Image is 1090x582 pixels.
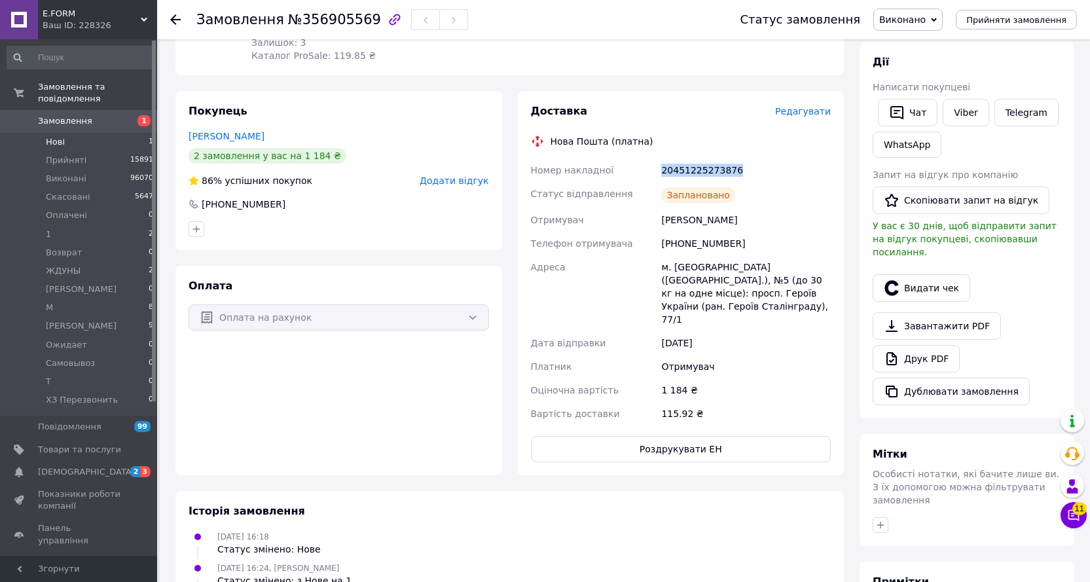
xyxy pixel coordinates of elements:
a: Друк PDF [873,345,960,373]
span: Особисті нотатки, які бачите лише ви. З їх допомогою можна фільтрувати замовлення [873,469,1059,505]
span: Нові [46,136,65,148]
span: У вас є 30 днів, щоб відправити запит на відгук покупцеві, скопіювавши посилання. [873,221,1057,257]
span: Історія замовлення [189,505,305,517]
span: Виконано [879,14,926,25]
button: Чат [878,99,937,126]
span: 11 [1072,502,1087,515]
span: 9 [149,320,153,332]
span: Виконані [46,173,86,185]
span: Статус відправлення [531,189,633,199]
span: Показники роботи компанії [38,488,121,512]
span: Залишок: 3 [251,37,306,48]
span: [PERSON_NAME] [46,283,117,295]
span: Товари та послуги [38,444,121,456]
span: 0 [149,376,153,388]
div: м. [GEOGRAPHIC_DATA] ([GEOGRAPHIC_DATA].), №5 (до 30 кг на одне місце): просп. Героїв України (ра... [659,255,833,331]
span: Платник [531,361,572,372]
span: 8 [149,302,153,314]
span: Возврат [46,247,82,259]
span: [PERSON_NAME] [46,320,117,332]
div: Повернутися назад [170,13,181,26]
span: Замовлення [38,115,92,127]
div: Статус змінено: Нове [217,543,321,556]
div: успішних покупок [189,174,312,187]
a: Telegram [994,99,1059,126]
span: [DEMOGRAPHIC_DATA] [38,466,135,478]
div: 20451225273876 [659,158,833,182]
span: Адреса [531,262,566,272]
span: 0 [149,247,153,259]
span: Прийняти замовлення [966,15,1066,25]
span: 15891 [130,155,153,166]
span: [DATE] 16:18 [217,532,269,541]
button: Чат з покупцем11 [1061,502,1087,528]
span: Оплачені [46,209,87,221]
button: Дублювати замовлення [873,378,1030,405]
span: 1 [46,228,51,240]
span: 0 [149,339,153,351]
span: Повідомлення [38,421,101,433]
span: 2 [149,265,153,277]
span: 2 [130,466,141,477]
a: [PERSON_NAME] [189,131,264,141]
span: Доставка [531,105,588,117]
span: Дата відправки [531,338,606,348]
div: [DATE] [659,331,833,355]
span: Оціночна вартість [531,385,619,395]
span: 1 [137,115,151,126]
span: Панель управління [38,522,121,546]
span: 0 [149,209,153,221]
input: Пошук [7,46,154,69]
span: Редагувати [775,106,831,117]
div: 115.92 ₴ [659,402,833,426]
span: Запит на відгук про компанію [873,170,1018,180]
div: Заплановано [661,187,735,203]
span: [DATE] 16:24, [PERSON_NAME] [217,564,339,573]
span: Покупець [189,105,247,117]
span: М [46,302,53,314]
span: 86% [202,175,222,186]
span: 99 [134,421,151,432]
span: 1 [149,136,153,148]
span: ХЗ Перезвонить [46,394,118,406]
span: Скасовані [46,191,90,203]
button: Прийняти замовлення [956,10,1077,29]
span: Вартість доставки [531,409,620,419]
button: Видати чек [873,274,970,302]
div: [PHONE_NUMBER] [200,198,287,211]
button: Роздрукувати ЕН [531,436,831,462]
span: 96070 [130,173,153,185]
span: Додати відгук [420,175,488,186]
div: 1 184 ₴ [659,378,833,402]
span: Номер накладної [531,165,614,175]
span: Мітки [873,448,907,460]
div: [PERSON_NAME] [659,208,833,232]
button: Скопіювати запит на відгук [873,187,1049,214]
span: Замовлення та повідомлення [38,81,157,105]
div: Ваш ID: 228326 [43,20,157,31]
span: Отримувач [531,215,584,225]
a: WhatsApp [873,132,941,158]
span: 5647 [135,191,153,203]
span: 2 [149,228,153,240]
span: Т [46,376,51,388]
span: 0 [149,357,153,369]
span: 0 [149,283,153,295]
a: Завантажити PDF [873,312,1001,340]
div: [PHONE_NUMBER] [659,232,833,255]
span: Дії [873,56,889,68]
span: Прийняті [46,155,86,166]
span: 3 [140,466,151,477]
span: Написати покупцеві [873,82,970,92]
div: Отримувач [659,355,833,378]
span: E.FORM [43,8,141,20]
a: Viber [943,99,989,126]
span: Ожидает [46,339,87,351]
div: Статус замовлення [740,13,860,26]
div: Нова Пошта (платна) [547,135,657,148]
span: 0 [149,394,153,406]
span: Самовывоз [46,357,95,369]
span: Каталог ProSale: 119.85 ₴ [251,50,376,61]
span: Телефон отримувача [531,238,633,249]
div: 2 замовлення у вас на 1 184 ₴ [189,148,346,164]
